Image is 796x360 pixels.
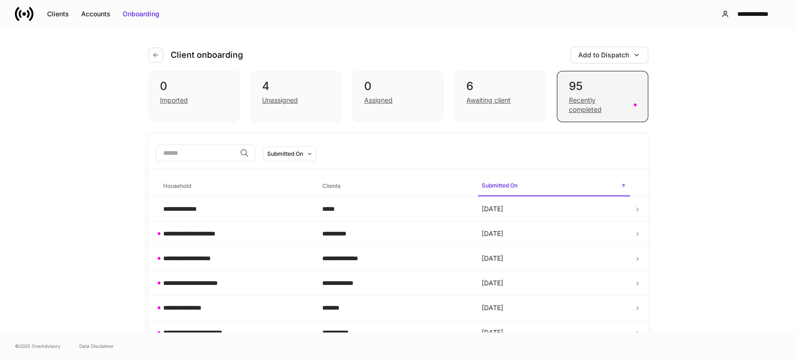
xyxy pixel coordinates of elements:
div: Awaiting client [466,96,511,105]
h6: Household [163,181,191,190]
td: [DATE] [474,271,634,296]
div: Unassigned [262,96,298,105]
div: Accounts [81,9,111,19]
div: Recently completed [568,96,628,114]
span: © 2025 OneAdvisory [15,342,61,350]
div: Add to Dispatch [578,50,629,60]
td: [DATE] [474,296,634,320]
div: 6 [466,79,534,94]
button: Clients [41,7,75,21]
div: Onboarding [123,9,159,19]
div: 4 [262,79,330,94]
div: 0Assigned [353,71,443,122]
button: Onboarding [117,7,166,21]
button: Accounts [75,7,117,21]
h4: Client onboarding [171,49,243,61]
h6: Submitted On [482,181,518,190]
div: 0 [160,79,228,94]
h6: Clients [322,181,340,190]
div: 95Recently completed [557,71,648,122]
span: Submitted On [478,176,630,196]
td: [DATE] [474,246,634,271]
div: 6Awaiting client [455,71,546,122]
button: Add to Dispatch [570,47,648,63]
button: Submitted On [263,146,317,161]
span: Household [159,177,311,196]
div: Imported [160,96,188,105]
div: Clients [47,9,69,19]
div: 4Unassigned [250,71,341,122]
div: Assigned [364,96,393,105]
div: 0Imported [148,71,239,122]
td: [DATE] [474,320,634,345]
a: Data Disclaimer [79,342,114,350]
td: [DATE] [474,222,634,246]
span: Clients [318,177,471,196]
div: Submitted On [267,149,303,158]
td: [DATE] [474,197,634,222]
div: 95 [568,79,636,94]
div: 0 [364,79,432,94]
